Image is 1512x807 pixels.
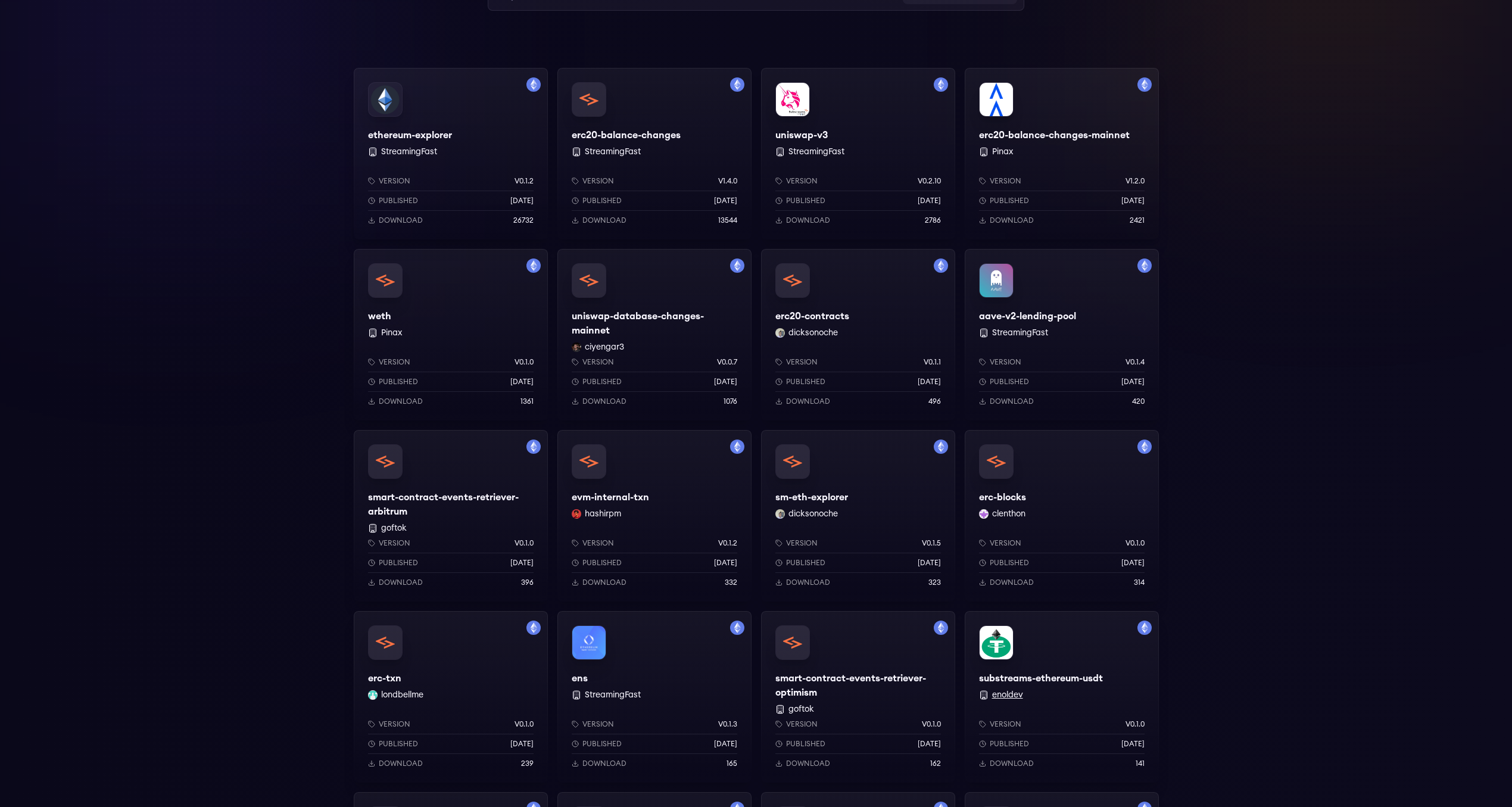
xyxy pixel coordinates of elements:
p: 26732 [513,216,534,225]
p: Version [582,719,614,729]
p: Version [379,719,410,729]
p: 332 [725,578,737,587]
p: [DATE] [714,739,737,749]
img: Filter by mainnet network [1137,77,1152,92]
p: Published [379,377,418,387]
a: Filter by mainnet networkerc20-contractserc20-contractsdicksonoche dicksonocheVersionv0.1.1Publis... [761,249,955,420]
img: Filter by mainnet network [934,258,948,273]
p: Published [582,739,622,749]
p: [DATE] [714,377,737,387]
p: Download [582,216,626,225]
p: [DATE] [1121,739,1145,749]
p: 162 [930,759,941,768]
p: [DATE] [714,196,737,205]
p: 420 [1132,397,1145,406]
p: 141 [1136,759,1145,768]
img: Filter by mainnet network [730,440,744,454]
p: Version [786,176,818,186]
p: v0.1.0 [922,719,941,729]
p: v0.1.4 [1126,357,1145,367]
a: Filter by mainnet networksmart-contract-events-retriever-optimismsmart-contract-events-retriever-... [761,611,955,783]
p: [DATE] [510,558,534,568]
p: Download [582,397,626,406]
img: Filter by mainnet network [526,440,541,454]
p: [DATE] [714,558,737,568]
img: Filter by mainnet network [526,258,541,273]
p: Published [990,558,1029,568]
a: Filter by mainnet networkaave-v2-lending-poolaave-v2-lending-pool StreamingFastVersionv0.1.4Publi... [965,249,1159,420]
p: Download [786,578,830,587]
p: [DATE] [918,558,941,568]
img: Filter by mainnet network [1137,621,1152,635]
p: Download [582,759,626,768]
p: Published [990,739,1029,749]
img: Filter by mainnet network [1137,440,1152,454]
img: Filter by mainnet network [526,621,541,635]
p: Published [990,377,1029,387]
p: Version [379,176,410,186]
button: StreamingFast [992,327,1048,339]
p: Version [990,719,1021,729]
a: Filter by mainnet networkerc20-balance-changeserc20-balance-changes StreamingFastVersionv1.4.0Pub... [557,68,752,239]
a: Filter by mainnet networksm-eth-explorersm-eth-explorerdicksonoche dicksonocheVersionv0.1.5Publis... [761,430,955,602]
p: v0.1.0 [515,357,534,367]
p: Published [786,739,825,749]
button: StreamingFast [381,146,437,158]
a: Filter by mainnet networksubstreams-ethereum-usdtsubstreams-ethereum-usdt enoldevVersionv0.1.0Pub... [965,611,1159,783]
p: [DATE] [1121,558,1145,568]
p: Version [582,357,614,367]
button: clenthon [992,508,1025,520]
p: v0.1.5 [922,538,941,548]
p: Download [786,759,830,768]
p: Version [582,538,614,548]
p: Published [582,196,622,205]
p: Download [990,397,1034,406]
p: [DATE] [510,377,534,387]
p: v1.4.0 [718,176,737,186]
p: Download [786,397,830,406]
p: Published [582,377,622,387]
p: Version [990,357,1021,367]
p: 165 [727,759,737,768]
p: v1.2.0 [1126,176,1145,186]
p: v0.2.10 [918,176,941,186]
p: 2786 [925,216,941,225]
button: enoldev [992,689,1023,701]
p: 2421 [1130,216,1145,225]
p: v0.1.2 [718,538,737,548]
p: 13544 [718,216,737,225]
a: Filter by mainnet networkerc-txnerc-txnlondbellme londbellmeVersionv0.1.0Published[DATE]Download239 [354,611,548,783]
p: 314 [1134,578,1145,587]
a: Filter by mainnet networkethereum-explorerethereum-explorer StreamingFastVersionv0.1.2Published[D... [354,68,548,239]
a: Filter by mainnet networkwethweth PinaxVersionv0.1.0Published[DATE]Download1361 [354,249,548,420]
a: Filter by mainnet networkerc-blockserc-blocksclenthon clenthonVersionv0.1.0Published[DATE]Downloa... [965,430,1159,602]
p: [DATE] [510,196,534,205]
img: Filter by mainnet network [934,77,948,92]
a: Filter by mainnet networksmart-contract-events-retriever-arbitrumsmart-contract-events-retriever-... [354,430,548,602]
p: Published [379,558,418,568]
p: Download [990,759,1034,768]
img: Filter by mainnet network [730,77,744,92]
img: Filter by mainnet network [934,621,948,635]
p: [DATE] [1121,377,1145,387]
p: Download [379,759,423,768]
img: Filter by mainnet network [730,621,744,635]
p: v0.1.3 [718,719,737,729]
img: Filter by mainnet network [934,440,948,454]
p: Version [786,357,818,367]
a: Filter by mainnet networkuniswap-database-changes-mainnetuniswap-database-changes-mainnetciyengar... [557,249,752,420]
p: 1361 [520,397,534,406]
p: [DATE] [510,739,534,749]
p: Version [990,538,1021,548]
p: [DATE] [918,196,941,205]
p: [DATE] [918,377,941,387]
p: Published [786,196,825,205]
p: Download [379,578,423,587]
p: Version [379,357,410,367]
p: Download [990,216,1034,225]
p: Download [379,397,423,406]
p: Version [582,176,614,186]
p: v0.1.0 [515,719,534,729]
p: Download [582,578,626,587]
button: hashirpm [585,508,621,520]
